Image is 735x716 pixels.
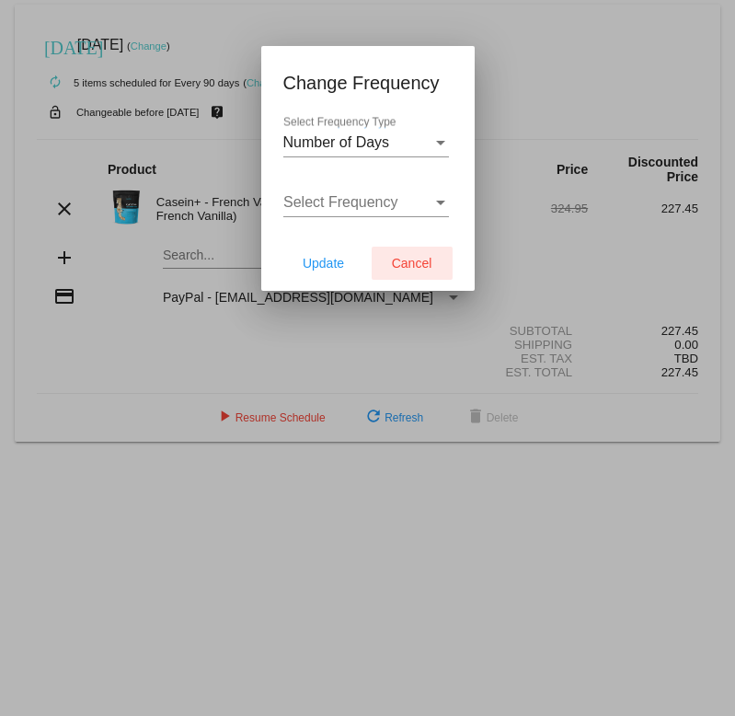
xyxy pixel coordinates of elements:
[303,256,344,271] span: Update
[283,68,453,98] h1: Change Frequency
[392,256,432,271] span: Cancel
[283,194,398,210] span: Select Frequency
[283,134,449,151] mat-select: Select Frequency Type
[283,134,390,150] span: Number of Days
[283,247,364,280] button: Update
[283,194,449,211] mat-select: Select Frequency
[372,247,453,280] button: Cancel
